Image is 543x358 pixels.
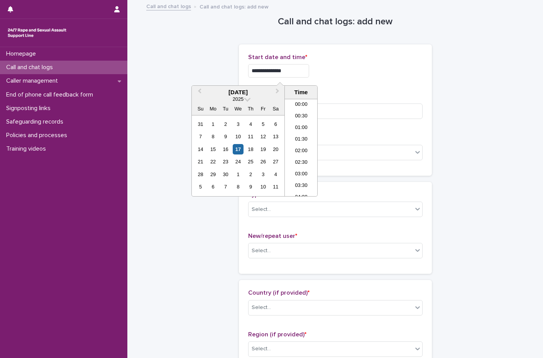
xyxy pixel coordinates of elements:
div: Choose Sunday, September 21st, 2025 [195,156,206,167]
p: Policies and processes [3,132,73,139]
div: Choose Monday, September 29th, 2025 [208,169,218,180]
div: Choose Saturday, September 27th, 2025 [271,156,281,167]
div: Choose Thursday, September 4th, 2025 [245,119,256,129]
li: 03:30 [285,180,318,192]
span: Region (if provided) [248,331,306,338]
div: Choose Monday, September 1st, 2025 [208,119,218,129]
div: Choose Saturday, September 13th, 2025 [271,131,281,142]
div: Choose Friday, September 12th, 2025 [258,131,268,142]
div: Choose Tuesday, September 30th, 2025 [220,169,231,180]
div: Choose Tuesday, September 9th, 2025 [220,131,231,142]
div: Sa [271,103,281,114]
div: Choose Tuesday, September 23rd, 2025 [220,156,231,167]
div: month 2025-09 [194,118,282,193]
div: Choose Friday, October 10th, 2025 [258,182,268,192]
div: Choose Sunday, August 31st, 2025 [195,119,206,129]
p: Call and chat logs: add new [200,2,269,10]
h1: Call and chat logs: add new [239,16,432,27]
div: Choose Tuesday, October 7th, 2025 [220,182,231,192]
div: Su [195,103,206,114]
img: rhQMoQhaT3yELyF149Cw [6,25,68,41]
li: 01:00 [285,122,318,134]
div: Th [245,103,256,114]
div: Choose Saturday, October 4th, 2025 [271,169,281,180]
div: Choose Sunday, September 7th, 2025 [195,131,206,142]
div: Choose Sunday, September 28th, 2025 [195,169,206,180]
div: Choose Thursday, October 2nd, 2025 [245,169,256,180]
button: Next Month [272,87,284,99]
div: Choose Wednesday, September 24th, 2025 [233,156,243,167]
div: We [233,103,243,114]
div: Choose Wednesday, October 1st, 2025 [233,169,243,180]
span: Country (if provided) [248,290,310,296]
span: 2025 [233,96,244,102]
div: Choose Friday, September 26th, 2025 [258,156,268,167]
div: Select... [252,205,271,214]
a: Call and chat logs [146,2,191,10]
div: [DATE] [192,89,284,96]
div: Time [287,89,315,96]
div: Select... [252,304,271,312]
div: Choose Monday, October 6th, 2025 [208,182,218,192]
p: End of phone call feedback form [3,91,99,98]
li: 02:30 [285,157,318,169]
li: 04:00 [285,192,318,204]
div: Choose Thursday, October 9th, 2025 [245,182,256,192]
div: Choose Tuesday, September 16th, 2025 [220,144,231,154]
li: 00:00 [285,99,318,111]
li: 00:30 [285,111,318,122]
p: Homepage [3,50,42,58]
p: Call and chat logs [3,64,59,71]
div: Choose Wednesday, October 8th, 2025 [233,182,243,192]
div: Choose Friday, September 5th, 2025 [258,119,268,129]
p: Training videos [3,145,52,153]
div: Choose Wednesday, September 17th, 2025 [233,144,243,154]
div: Fr [258,103,268,114]
p: Safeguarding records [3,118,69,126]
p: Signposting links [3,105,57,112]
div: Choose Saturday, September 20th, 2025 [271,144,281,154]
div: Select... [252,345,271,353]
div: Choose Tuesday, September 2nd, 2025 [220,119,231,129]
li: 01:30 [285,134,318,146]
div: Choose Friday, October 3rd, 2025 [258,169,268,180]
div: Choose Wednesday, September 10th, 2025 [233,131,243,142]
div: Choose Thursday, September 25th, 2025 [245,156,256,167]
span: New/repeat user [248,233,297,239]
div: Tu [220,103,231,114]
div: Choose Sunday, September 14th, 2025 [195,144,206,154]
div: Choose Saturday, September 6th, 2025 [271,119,281,129]
div: Choose Saturday, October 11th, 2025 [271,182,281,192]
div: Choose Sunday, October 5th, 2025 [195,182,206,192]
span: Start date and time [248,54,307,60]
div: Choose Monday, September 22nd, 2025 [208,156,218,167]
p: Caller management [3,77,64,85]
div: Choose Thursday, September 18th, 2025 [245,144,256,154]
button: Previous Month [193,87,205,99]
div: Mo [208,103,218,114]
div: Choose Friday, September 19th, 2025 [258,144,268,154]
div: Choose Monday, September 15th, 2025 [208,144,218,154]
li: 02:00 [285,146,318,157]
div: Choose Wednesday, September 3rd, 2025 [233,119,243,129]
div: Select... [252,247,271,255]
div: Choose Thursday, September 11th, 2025 [245,131,256,142]
div: Choose Monday, September 8th, 2025 [208,131,218,142]
li: 03:00 [285,169,318,180]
